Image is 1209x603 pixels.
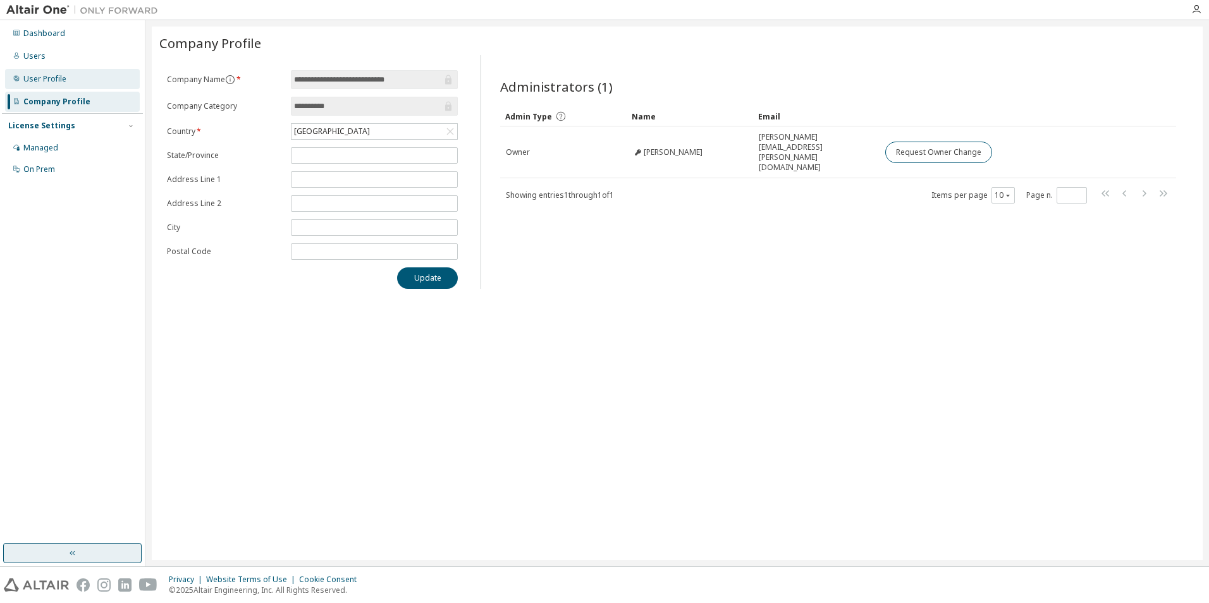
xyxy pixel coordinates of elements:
[169,575,206,585] div: Privacy
[167,174,283,185] label: Address Line 1
[506,147,530,157] span: Owner
[23,28,65,39] div: Dashboard
[167,101,283,111] label: Company Category
[6,4,164,16] img: Altair One
[292,124,457,139] div: [GEOGRAPHIC_DATA]
[167,126,283,137] label: Country
[758,106,875,126] div: Email
[505,111,552,122] span: Admin Type
[169,585,364,595] p: © 2025 Altair Engineering, Inc. All Rights Reserved.
[159,34,261,52] span: Company Profile
[500,78,613,95] span: Administrators (1)
[167,198,283,209] label: Address Line 2
[77,578,90,592] img: facebook.svg
[23,143,58,153] div: Managed
[759,132,874,173] span: [PERSON_NAME][EMAIL_ADDRESS][PERSON_NAME][DOMAIN_NAME]
[632,106,748,126] div: Name
[299,575,364,585] div: Cookie Consent
[995,190,1012,200] button: 10
[644,147,703,157] span: [PERSON_NAME]
[167,75,283,85] label: Company Name
[23,74,66,84] div: User Profile
[931,187,1015,204] span: Items per page
[23,51,46,61] div: Users
[225,75,235,85] button: information
[167,222,283,233] label: City
[506,190,614,200] span: Showing entries 1 through 1 of 1
[8,121,75,131] div: License Settings
[292,125,372,138] div: [GEOGRAPHIC_DATA]
[206,575,299,585] div: Website Terms of Use
[23,164,55,174] div: On Prem
[4,578,69,592] img: altair_logo.svg
[97,578,111,592] img: instagram.svg
[167,150,283,161] label: State/Province
[167,247,283,257] label: Postal Code
[397,267,458,289] button: Update
[885,142,992,163] button: Request Owner Change
[139,578,157,592] img: youtube.svg
[1026,187,1087,204] span: Page n.
[23,97,90,107] div: Company Profile
[118,578,132,592] img: linkedin.svg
